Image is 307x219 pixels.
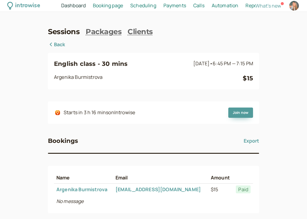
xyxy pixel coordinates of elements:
[54,73,243,83] div: Argenika Burmistrova
[163,2,186,10] a: Payments
[56,186,107,193] a: Argenika Burmistrova
[277,190,307,219] iframe: Chat Widget
[54,172,113,184] th: Name
[212,2,239,9] span: Automation
[130,2,156,10] a: Scheduling
[193,2,204,10] a: Calls
[61,2,86,9] span: Dashboard
[228,108,253,118] a: Join now
[213,60,253,67] span: 6:45 PM — 7:15 PM
[210,60,213,67] span: •
[245,2,263,10] a: Reports
[64,109,135,117] div: Starts in 3 h 16 mins on
[208,184,233,195] td: $15
[163,2,186,9] span: Payments
[243,73,253,83] div: $15
[114,109,135,116] span: Introwise
[130,2,156,9] span: Scheduling
[116,186,201,193] a: [EMAIL_ADDRESS][DOMAIN_NAME]
[193,60,253,67] span: [DATE]
[93,2,123,10] a: Booking page
[245,2,263,9] span: Reports
[244,136,259,146] button: Export
[113,172,208,184] th: Email
[236,185,251,193] span: Paid
[255,2,281,9] span: What's new
[55,110,60,115] img: integrations-introwise-icon.png
[48,27,80,36] a: Sessions
[93,2,123,9] span: Booking page
[48,41,65,49] a: Back
[193,2,204,9] span: Calls
[61,2,86,10] a: Dashboard
[86,27,122,36] a: Packages
[48,136,78,146] h3: Bookings
[208,172,233,184] th: Amount
[15,1,40,11] div: introwise
[7,1,40,11] a: introwise
[212,2,239,10] a: Automation
[56,198,84,205] i: No message
[128,27,153,36] a: Clients
[255,3,281,8] button: What's new
[54,59,191,69] h3: English class - 30 mins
